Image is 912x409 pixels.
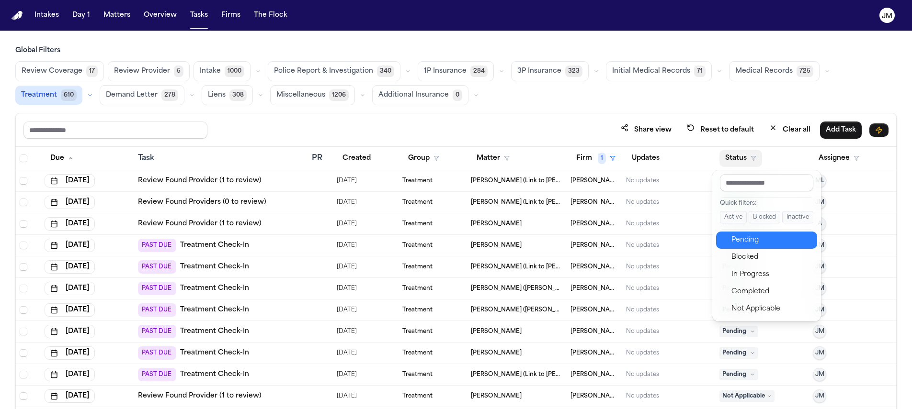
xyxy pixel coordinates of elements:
div: Status [712,170,821,321]
button: Blocked [749,211,780,223]
div: Quick filters: [720,199,813,207]
div: In Progress [731,269,811,280]
button: Inactive [782,211,813,223]
button: Status [719,150,762,167]
div: Not Applicable [731,303,811,315]
button: Active [720,211,747,223]
div: Pending [731,234,811,246]
div: Blocked [731,252,811,263]
div: Completed [731,286,811,298]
